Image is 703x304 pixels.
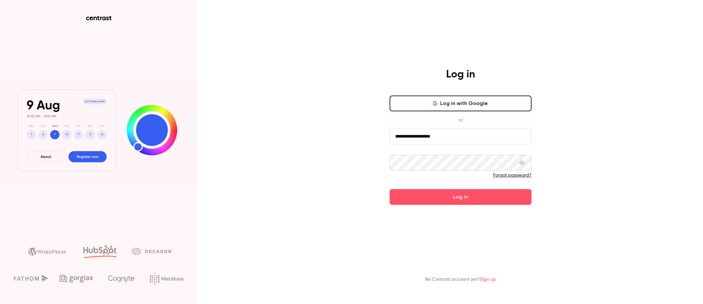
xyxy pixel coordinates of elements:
a: Forgot password? [493,173,532,178]
a: Sign up [480,277,496,282]
p: No Contrast account yet? [425,276,496,283]
button: Log in with Google [390,96,532,111]
h4: Log in [446,68,475,81]
button: Log in [390,189,532,205]
span: or [455,117,466,123]
img: decagon [132,248,171,255]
